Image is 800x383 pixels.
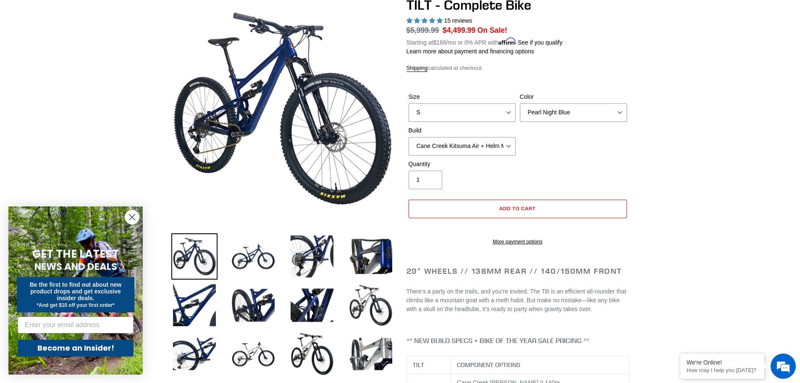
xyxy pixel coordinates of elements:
img: Load image into Gallery viewer, TILT - Complete Bike [289,233,335,280]
a: Learn more about payment and financing options [407,48,534,55]
img: Load image into Gallery viewer, TILT - Complete Bike [171,282,218,328]
button: Become an Insider! [18,340,134,357]
h4: ** NEW BUILD SPECS + BIKE OF THE YEAR SALE PRICING ** [407,337,629,345]
label: Size [409,92,516,101]
span: *And get $10 off your first order* [37,302,114,308]
label: Color [520,92,627,101]
a: More payment options [409,238,627,246]
span: 5.00 stars [407,17,444,24]
th: COMPONENT OPTIONS [451,357,629,374]
div: We're Online! [687,359,758,366]
img: Load image into Gallery viewer, TILT - Complete Bike [289,331,335,377]
img: Load image into Gallery viewer, TILT - Complete Bike [230,233,276,280]
s: $5,999.99 [407,26,439,34]
img: Load image into Gallery viewer, TILT - Complete Bike [348,282,394,328]
span: On Sale! [477,25,507,36]
a: See if you qualify - Learn more about Affirm Financing (opens in modal) [518,39,563,46]
div: calculated at checkout. [407,64,629,72]
label: Quantity [409,160,516,169]
span: $188 [433,39,446,46]
p: There’s a party on the trails, and you’re invited. The Tilt is an efficient all-rounder that clim... [407,287,629,314]
p: Starting at /mo or 0% APR with . [407,36,563,47]
span: GET THE LATEST [32,246,119,261]
span: Add to cart [499,205,536,211]
h2: 29" Wheels // 138mm Rear // 140/150mm Front [407,267,629,276]
button: Add to cart [409,200,627,218]
img: Load image into Gallery viewer, TILT - Complete Bike [171,331,218,377]
input: Enter your email address [18,317,134,333]
span: Affirm [498,38,516,45]
img: Load image into Gallery viewer, TILT - Complete Bike [289,282,335,328]
button: Close dialog [125,210,139,225]
span: $4,499.99 [443,26,475,34]
img: Load image into Gallery viewer, TILT - Complete Bike [171,233,218,280]
img: Load image into Gallery viewer, TILT - Complete Bike [348,233,394,280]
img: Load image into Gallery viewer, TILT - Complete Bike [230,282,276,328]
span: Be the first to find out about new product drops and get exclusive insider deals. [30,281,122,301]
img: Load image into Gallery viewer, TILT - Complete Bike [348,331,394,377]
span: NEWS AND DEALS [34,260,117,273]
img: Load image into Gallery viewer, TILT - Complete Bike [230,331,276,377]
th: TILT [407,357,451,374]
span: 15 reviews [444,17,472,24]
a: Shipping [407,65,428,72]
p: How may I help you today? [687,367,758,373]
label: Build [409,126,516,135]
